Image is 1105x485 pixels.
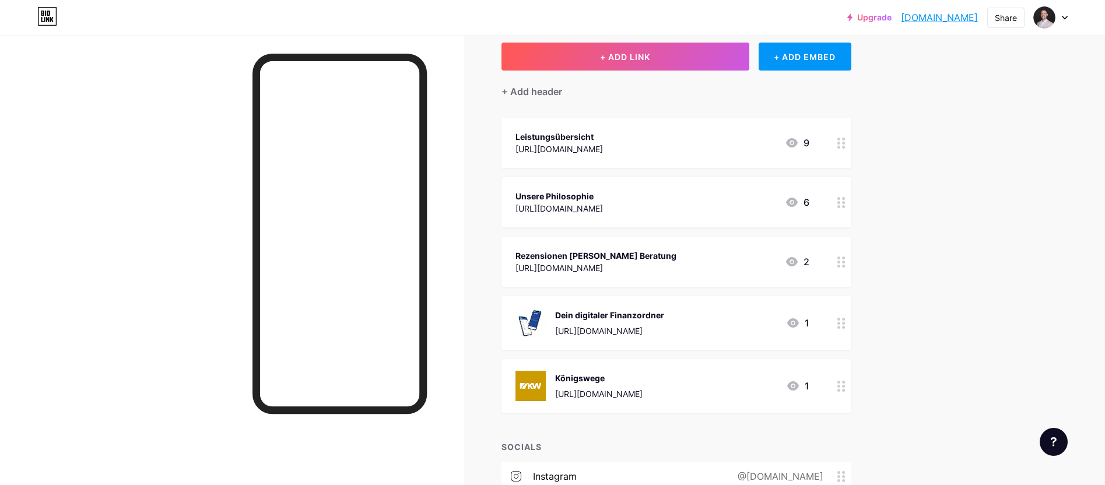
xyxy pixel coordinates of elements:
[515,143,603,155] div: [URL][DOMAIN_NAME]
[515,262,676,274] div: [URL][DOMAIN_NAME]
[847,13,892,22] a: Upgrade
[759,43,851,71] div: + ADD EMBED
[719,469,837,483] div: @[DOMAIN_NAME]
[785,136,809,150] div: 9
[533,469,577,483] div: instagram
[555,325,664,337] div: [URL][DOMAIN_NAME]
[555,309,664,321] div: Dein digitaler Finanzordner
[555,388,643,400] div: [URL][DOMAIN_NAME]
[515,371,546,401] img: Königswege
[501,85,562,99] div: + Add header
[901,10,978,24] a: [DOMAIN_NAME]
[600,52,650,62] span: + ADD LINK
[786,316,809,330] div: 1
[786,379,809,393] div: 1
[785,195,809,209] div: 6
[555,372,643,384] div: Königswege
[515,249,676,262] div: Rezensionen [PERSON_NAME] Beratung
[515,202,603,215] div: [URL][DOMAIN_NAME]
[515,308,546,338] img: Dein digitaler Finanzordner
[501,441,851,453] div: SOCIALS
[1033,6,1055,29] img: manuelgoetz
[501,43,749,71] button: + ADD LINK
[515,131,603,143] div: Leistungsübersicht
[515,190,603,202] div: Unsere Philosophie
[785,255,809,269] div: 2
[995,12,1017,24] div: Share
